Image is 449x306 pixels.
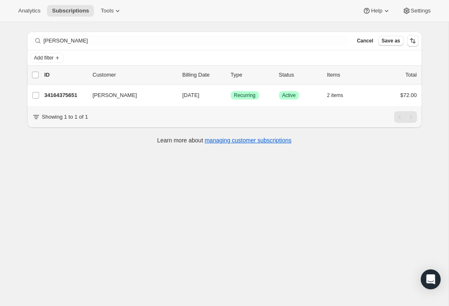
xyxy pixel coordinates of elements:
button: 2 items [327,90,353,101]
span: Settings [411,7,431,14]
span: Save as [382,37,400,44]
button: Subscriptions [47,5,94,17]
p: Total [405,71,417,79]
input: Filter subscribers [44,35,349,47]
span: Active [282,92,296,99]
p: Status [279,71,321,79]
p: Showing 1 to 1 of 1 [42,113,88,121]
button: Settings [397,5,436,17]
p: 34164375651 [44,91,86,100]
nav: Pagination [394,111,417,123]
div: IDCustomerBilling DateTypeStatusItemsTotal [44,71,417,79]
p: Customer [93,71,176,79]
p: Learn more about [157,136,291,144]
button: Tools [96,5,127,17]
p: Billing Date [183,71,224,79]
a: managing customer subscriptions [205,137,291,144]
span: Cancel [357,37,373,44]
span: Analytics [18,7,40,14]
span: 2 items [327,92,343,99]
button: Add filter [30,53,64,63]
div: Type [231,71,272,79]
span: Add filter [34,55,54,61]
div: Items [327,71,369,79]
div: Open Intercom Messenger [421,269,441,289]
span: [DATE] [183,92,200,98]
p: ID [44,71,86,79]
button: Help [358,5,395,17]
button: Sort the results [407,35,419,47]
div: 34164375651[PERSON_NAME][DATE]SuccessRecurringSuccessActive2 items$72.00 [44,90,417,101]
span: [PERSON_NAME] [93,91,137,100]
button: Cancel [353,36,376,46]
span: Recurring [234,92,256,99]
span: $72.00 [400,92,417,98]
button: [PERSON_NAME] [88,89,171,102]
span: Subscriptions [52,7,89,14]
button: Save as [378,36,404,46]
button: Analytics [13,5,45,17]
span: Help [371,7,382,14]
span: Tools [101,7,113,14]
